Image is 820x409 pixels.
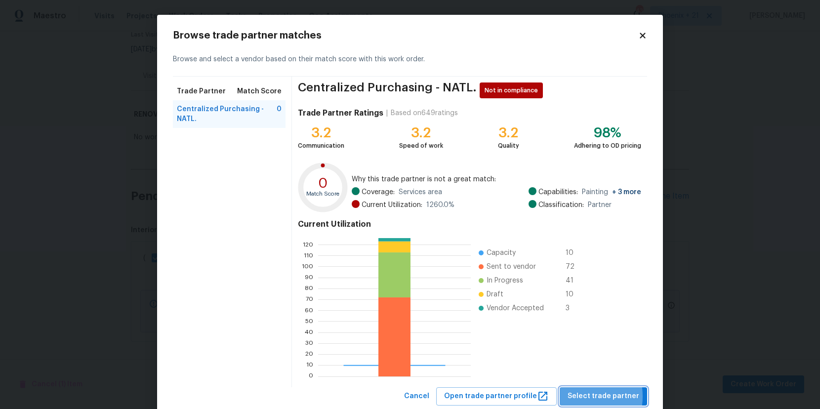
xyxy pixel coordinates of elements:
[306,363,313,368] text: 10
[582,187,641,197] span: Painting
[391,108,458,118] div: Based on 649 ratings
[574,141,641,151] div: Adhering to OD pricing
[305,329,313,335] text: 40
[298,128,344,138] div: 3.2
[173,42,647,77] div: Browse and select a vendor based on their match score with this work order.
[177,104,277,124] span: Centralized Purchasing - NATL.
[574,128,641,138] div: 98%
[588,200,612,210] span: Partner
[487,262,536,272] span: Sent to vendor
[306,296,313,302] text: 70
[305,286,313,291] text: 80
[305,307,313,313] text: 60
[538,200,584,210] span: Classification:
[487,248,516,258] span: Capacity
[309,373,313,379] text: 0
[487,276,523,286] span: In Progress
[485,85,542,95] span: Not in compliance
[237,86,282,96] span: Match Score
[566,262,581,272] span: 72
[303,242,313,247] text: 120
[444,390,549,403] span: Open trade partner profile
[487,303,544,313] span: Vendor Accepted
[298,219,641,229] h4: Current Utilization
[498,141,519,151] div: Quality
[305,340,313,346] text: 30
[404,390,429,403] span: Cancel
[566,303,581,313] span: 3
[298,108,383,118] h4: Trade Partner Ratings
[305,319,313,325] text: 50
[318,176,328,190] text: 0
[362,200,422,210] span: Current Utilization:
[306,191,339,197] text: Match Score
[566,276,581,286] span: 41
[399,141,443,151] div: Speed of work
[400,387,433,406] button: Cancel
[302,264,313,270] text: 100
[566,248,581,258] span: 10
[177,86,226,96] span: Trade Partner
[612,189,641,196] span: + 3 more
[487,289,503,299] span: Draft
[305,351,313,357] text: 20
[568,390,639,403] span: Select trade partner
[498,128,519,138] div: 3.2
[399,187,442,197] span: Services area
[362,187,395,197] span: Coverage:
[305,275,313,281] text: 90
[298,82,477,98] span: Centralized Purchasing - NATL.
[277,104,282,124] span: 0
[298,141,344,151] div: Communication
[436,387,557,406] button: Open trade partner profile
[538,187,578,197] span: Capabilities:
[173,31,638,41] h2: Browse trade partner matches
[560,387,647,406] button: Select trade partner
[352,174,641,184] span: Why this trade partner is not a great match:
[383,108,391,118] div: |
[399,128,443,138] div: 3.2
[566,289,581,299] span: 10
[304,252,313,258] text: 110
[426,200,454,210] span: 1260.0 %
